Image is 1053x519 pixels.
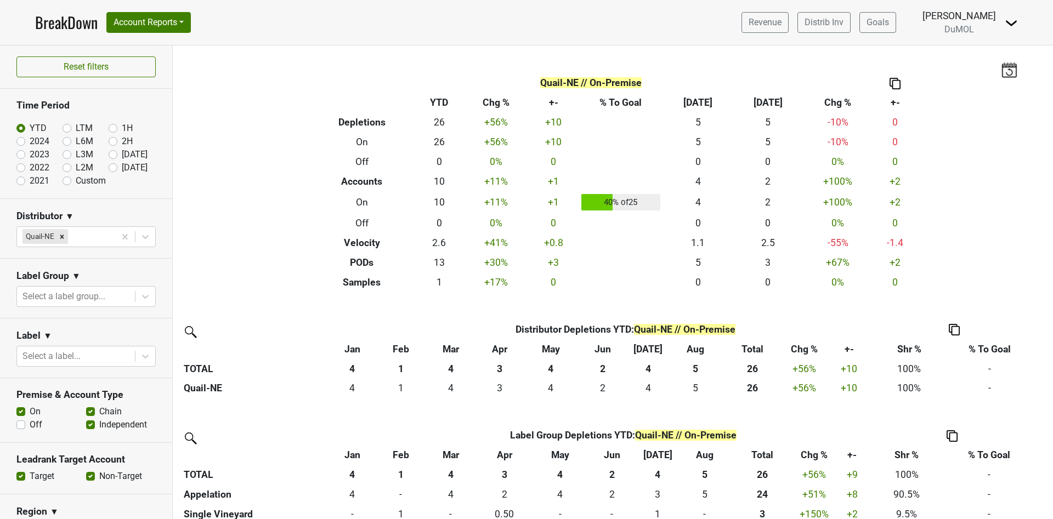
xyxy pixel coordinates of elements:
[463,213,529,233] td: 0 %
[463,272,529,292] td: +17 %
[637,446,679,465] th: Jul: activate to sort column ascending
[99,405,122,418] label: Chain
[425,446,477,465] th: Mar: activate to sort column ascending
[30,470,54,483] label: Target
[802,469,826,480] span: +56%
[106,12,191,33] button: Account Reports
[425,465,477,485] th: 4
[16,454,156,465] h3: Leadrank Target Account
[733,172,803,191] td: 2
[181,359,328,379] th: TOTAL
[309,213,416,233] th: Off
[415,253,463,272] td: 13
[733,191,803,213] td: 2
[733,253,803,272] td: 3
[463,233,529,253] td: +41 %
[463,191,529,213] td: +11 %
[50,505,59,518] span: ▼
[415,172,463,191] td: 10
[841,363,857,374] span: +10
[377,426,870,446] th: Label Group Depletions YTD :
[949,324,960,335] img: Copy to clipboard
[873,253,918,272] td: +2
[663,132,733,152] td: 5
[803,93,873,112] th: Chg %
[731,446,794,465] th: Total: activate to sort column ascending
[669,359,721,379] th: 5
[827,381,871,395] div: +10
[870,465,944,485] td: 100%
[463,93,529,112] th: Chg %
[377,446,425,465] th: Feb: activate to sort column ascending
[181,339,328,359] th: &nbsp;: activate to sort column ascending
[837,487,867,501] div: +8
[477,446,533,465] th: Apr: activate to sort column ascending
[721,359,784,379] th: 26
[377,339,425,359] th: Feb: activate to sort column ascending
[803,191,873,213] td: +100 %
[639,487,676,501] div: 3
[425,379,477,398] td: 4
[721,379,784,398] th: 26.333
[803,253,873,272] td: +67 %
[377,465,425,485] th: 1
[76,135,93,148] label: L6M
[415,272,463,292] td: 1
[803,233,873,253] td: -55 %
[477,465,533,485] th: 3
[529,172,579,191] td: +1
[328,465,376,485] th: 4
[463,112,529,132] td: +56 %
[873,112,918,132] td: 0
[533,465,587,485] th: 4
[784,339,824,359] th: Chg %: activate to sort column ascending
[630,381,666,395] div: 4
[181,429,199,446] img: filter
[533,485,587,505] td: 4
[859,12,896,33] a: Goals
[733,132,803,152] td: 5
[803,172,873,191] td: +100 %
[944,359,1035,379] td: -
[415,191,463,213] td: 10
[533,446,587,465] th: May: activate to sort column ascending
[425,359,477,379] th: 4
[721,339,784,359] th: Total: activate to sort column ascending
[331,487,374,501] div: 4
[578,359,627,379] th: 2
[627,339,670,359] th: Jul: activate to sort column ascending
[663,213,733,233] td: 0
[944,465,1034,485] td: -
[331,381,374,395] div: 4
[328,339,376,359] th: Jan: activate to sort column ascending
[947,430,958,442] img: Copy to clipboard
[99,470,142,483] label: Non-Target
[30,122,47,135] label: YTD
[873,132,918,152] td: 0
[181,446,328,465] th: &nbsp;: activate to sort column ascending
[678,485,731,505] td: 4.5
[678,446,731,465] th: Aug: activate to sort column ascending
[529,272,579,292] td: 0
[637,485,679,505] td: 3.333
[741,12,789,33] a: Revenue
[731,485,794,505] th: 23.833
[803,272,873,292] td: 0 %
[794,485,834,505] td: +51 %
[874,379,944,398] td: 100%
[309,112,416,132] th: Depletions
[377,485,425,505] td: 0
[873,172,918,191] td: +2
[529,213,579,233] td: 0
[847,469,858,480] span: +9
[122,135,133,148] label: 2H
[733,487,791,501] div: 24
[463,132,529,152] td: +56 %
[428,381,474,395] div: 4
[944,379,1035,398] td: -
[328,379,376,398] td: 4
[16,389,156,401] h3: Premise & Account Type
[731,465,794,485] th: 26
[415,213,463,233] td: 0
[672,381,718,395] div: 5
